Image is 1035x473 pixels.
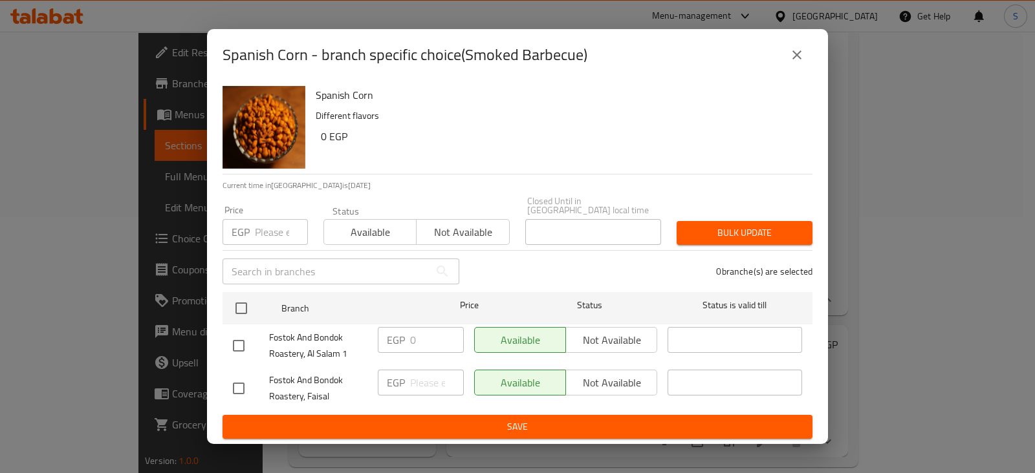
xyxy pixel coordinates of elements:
span: Fostok And Bondok Roastery, Al Salam 1 [269,330,367,362]
button: Bulk update [677,221,812,245]
p: 0 branche(s) are selected [716,265,812,278]
span: Not available [422,223,504,242]
span: Save [233,419,802,435]
span: Branch [281,300,416,317]
p: EGP [232,224,250,240]
p: Different flavors [316,108,802,124]
span: Available [329,223,411,242]
button: close [781,39,812,70]
button: Save [223,415,812,439]
span: Status is valid till [668,297,802,313]
span: Status [523,297,657,313]
p: EGP [387,375,405,390]
input: Search in branches [223,258,430,284]
span: Bulk update [687,225,802,241]
input: Please enter price [410,327,464,353]
span: Fostok And Bondok Roastery, Faisal [269,372,367,405]
img: Spanish Corn [223,86,305,169]
h6: 0 EGP [321,127,802,145]
h6: Spanish Corn [316,86,802,104]
p: Current time in [GEOGRAPHIC_DATA] is [DATE] [223,180,812,191]
input: Please enter price [410,370,464,395]
button: Available [323,219,417,245]
h2: Spanish Corn - branch specific choice(Smoked Barbecue) [223,45,587,65]
input: Please enter price [255,219,308,245]
button: Not available [416,219,509,245]
p: EGP [387,332,405,348]
span: Price [426,297,512,313]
